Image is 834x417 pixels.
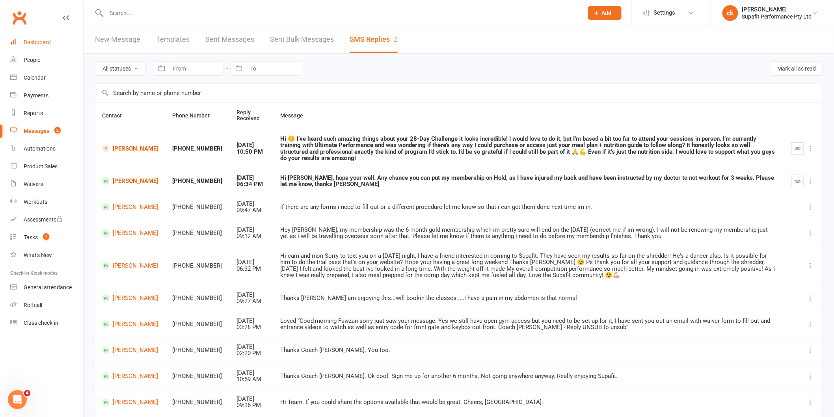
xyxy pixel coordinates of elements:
[10,314,83,332] a: Class kiosk mode
[10,296,83,314] a: Roll call
[236,370,266,376] div: [DATE]
[236,298,266,305] div: 09:27 AM
[236,344,266,350] div: [DATE]
[742,13,812,20] div: Supafit Performance Pty Ltd
[10,69,83,87] a: Calendar
[236,233,266,240] div: 09:12 AM
[172,295,222,302] div: [PHONE_NUMBER]
[54,127,61,134] span: 2
[102,346,158,354] a: [PERSON_NAME]
[104,7,578,19] input: Search...
[24,128,49,134] div: Messages
[602,10,612,16] span: Add
[742,6,812,13] div: [PERSON_NAME]
[10,51,83,69] a: People
[169,62,223,75] input: From
[273,102,784,129] th: Message
[236,318,266,324] div: [DATE]
[280,399,777,406] div: Hi Team. If you could share the options available that would be great. Cheers, [GEOGRAPHIC_DATA].
[102,294,158,302] a: [PERSON_NAME]
[280,253,777,279] div: Hi cam and mon Sorry to text you on a [DATE] night, I have a friend interested in coming to Supaf...
[10,104,83,122] a: Reports
[24,199,47,205] div: Workouts
[236,259,266,266] div: [DATE]
[102,372,158,380] a: [PERSON_NAME]
[24,216,63,223] div: Assessments
[722,5,738,21] div: ck
[394,35,398,43] div: 2
[24,92,48,99] div: Payments
[95,102,165,129] th: Contact
[10,175,83,193] a: Waivers
[236,149,266,155] div: 10:50 PM
[102,145,158,152] a: [PERSON_NAME]
[10,158,83,175] a: Product Sales
[10,211,83,229] a: Assessments
[24,320,58,326] div: Class check-in
[236,324,266,331] div: 03:28 PM
[172,145,222,152] div: [PHONE_NUMBER]
[24,390,30,397] span: 4
[229,102,273,129] th: Reply Received
[205,26,254,53] a: Sent Messages
[172,178,222,184] div: [PHONE_NUMBER]
[10,34,83,51] a: Dashboard
[95,26,140,53] a: New Message
[102,177,158,185] a: [PERSON_NAME]
[236,376,266,383] div: 10:59 AM
[24,181,43,187] div: Waivers
[280,347,777,354] div: Thanks Coach [PERSON_NAME]. You too.
[280,295,777,302] div: Thanks [PERSON_NAME] am enjoying this...will bookin the classes ....I have a pain in my abdomen i...
[102,398,158,406] a: [PERSON_NAME]
[10,246,83,264] a: What's New
[246,62,301,75] input: To
[156,26,190,53] a: Templates
[172,347,222,354] div: [PHONE_NUMBER]
[10,193,83,211] a: Workouts
[24,252,52,258] div: What's New
[102,203,158,211] a: [PERSON_NAME]
[236,396,266,402] div: [DATE]
[172,230,222,236] div: [PHONE_NUMBER]
[10,140,83,158] a: Automations
[172,321,222,328] div: [PHONE_NUMBER]
[236,207,266,214] div: 09:47 AM
[280,227,777,240] div: Hey [PERSON_NAME], my membership was the 6 month gold membership which im pretty sure will end on...
[280,175,777,188] div: Hi [PERSON_NAME], hope your well. Any chance you can put my membership on Hold, as I have injured...
[10,122,83,140] a: Messages 2
[9,8,29,28] a: Clubworx
[236,292,266,298] div: [DATE]
[24,57,40,63] div: People
[8,390,27,409] iframe: Intercom live chat
[280,318,777,331] div: Loved “Good morning Fawzan sorry just saw your message. Yes we still have open gym access but you...
[588,6,622,20] button: Add
[236,175,266,181] div: [DATE]
[280,373,777,380] div: Thanks Coach [PERSON_NAME]. Ok cool. Sign me up for another 6 months. Not going anywhere anyway. ...
[350,26,398,53] a: SMS Replies2
[270,26,334,53] a: Sent Bulk Messages
[172,373,222,380] div: [PHONE_NUMBER]
[654,4,676,22] span: Settings
[24,284,72,290] div: General attendance
[172,262,222,269] div: [PHONE_NUMBER]
[10,229,83,246] a: Tasks 1
[172,399,222,406] div: [PHONE_NUMBER]
[43,233,49,240] span: 1
[24,302,42,308] div: Roll call
[102,262,158,269] a: [PERSON_NAME]
[24,74,46,81] div: Calendar
[236,227,266,233] div: [DATE]
[95,84,823,102] input: Search by name or phone number
[280,204,777,210] div: If there are any forms i need to fill out or a different procedure let me know so that i can get ...
[236,142,266,149] div: [DATE]
[165,102,229,129] th: Phone Number
[24,163,58,169] div: Product Sales
[771,61,823,76] button: Mark all as read
[236,181,266,188] div: 06:34 PM
[236,350,266,357] div: 02:20 PM
[236,201,266,207] div: [DATE]
[10,87,83,104] a: Payments
[24,39,51,45] div: Dashboard
[236,402,266,409] div: 09:36 PM
[172,204,222,210] div: [PHONE_NUMBER]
